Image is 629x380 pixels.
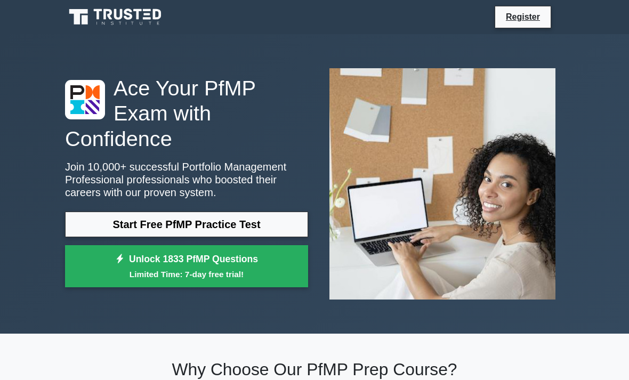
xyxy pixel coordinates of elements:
[65,160,308,199] p: Join 10,000+ successful Portfolio Management Professional professionals who boosted their careers...
[65,212,308,237] a: Start Free PfMP Practice Test
[78,268,295,280] small: Limited Time: 7-day free trial!
[65,76,308,152] h1: Ace Your PfMP Exam with Confidence
[65,245,308,288] a: Unlock 1833 PfMP QuestionsLimited Time: 7-day free trial!
[499,10,546,23] a: Register
[65,359,564,379] h2: Why Choose Our PfMP Prep Course?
